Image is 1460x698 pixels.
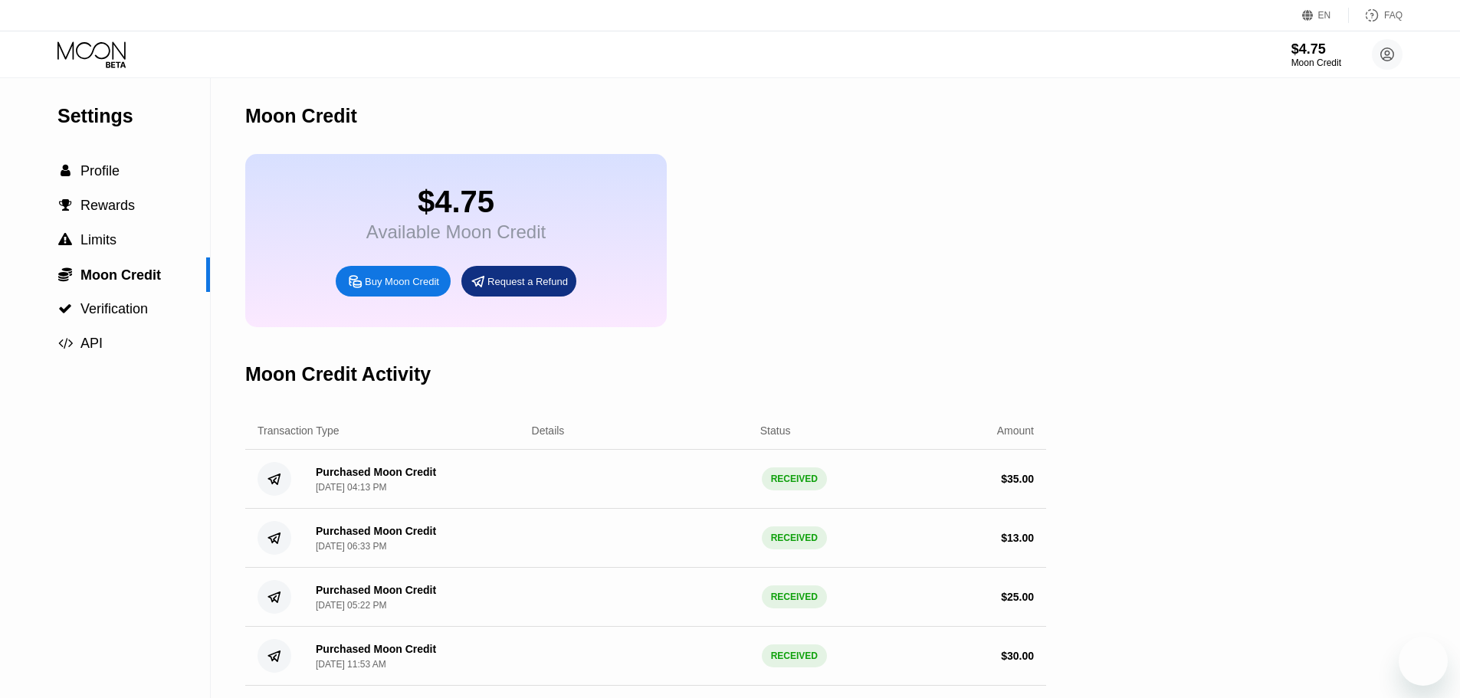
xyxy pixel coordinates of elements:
[1399,637,1448,686] iframe: Button to launch messaging window
[80,301,148,316] span: Verification
[1349,8,1403,23] div: FAQ
[58,233,72,247] span: 
[58,267,72,282] span: 
[316,643,436,655] div: Purchased Moon Credit
[316,659,386,670] div: [DATE] 11:53 AM
[316,525,436,537] div: Purchased Moon Credit
[57,336,73,350] div: 
[1291,41,1341,57] div: $4.75
[57,267,73,282] div: 
[316,584,436,596] div: Purchased Moon Credit
[1001,473,1034,485] div: $ 35.00
[365,275,439,288] div: Buy Moon Credit
[997,424,1034,437] div: Amount
[316,541,386,552] div: [DATE] 06:33 PM
[80,198,135,213] span: Rewards
[80,336,103,351] span: API
[80,232,116,247] span: Limits
[245,363,431,385] div: Moon Credit Activity
[762,644,827,667] div: RECEIVED
[366,221,546,243] div: Available Moon Credit
[1302,8,1349,23] div: EN
[461,266,576,297] div: Request a Refund
[57,233,73,247] div: 
[760,424,791,437] div: Status
[61,164,71,178] span: 
[258,424,340,437] div: Transaction Type
[57,105,210,127] div: Settings
[762,585,827,608] div: RECEIVED
[57,198,73,212] div: 
[487,275,568,288] div: Request a Refund
[1001,591,1034,603] div: $ 25.00
[1291,41,1341,68] div: $4.75Moon Credit
[58,336,73,350] span: 
[1001,650,1034,662] div: $ 30.00
[80,163,120,179] span: Profile
[58,302,72,316] span: 
[316,482,386,493] div: [DATE] 04:13 PM
[80,267,161,283] span: Moon Credit
[1291,57,1341,68] div: Moon Credit
[316,466,436,478] div: Purchased Moon Credit
[532,424,565,437] div: Details
[762,467,827,490] div: RECEIVED
[1001,532,1034,544] div: $ 13.00
[366,185,546,219] div: $4.75
[59,198,72,212] span: 
[1384,10,1403,21] div: FAQ
[245,105,357,127] div: Moon Credit
[57,164,73,178] div: 
[1318,10,1331,21] div: EN
[336,266,451,297] div: Buy Moon Credit
[762,526,827,549] div: RECEIVED
[316,600,386,611] div: [DATE] 05:22 PM
[57,302,73,316] div: 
